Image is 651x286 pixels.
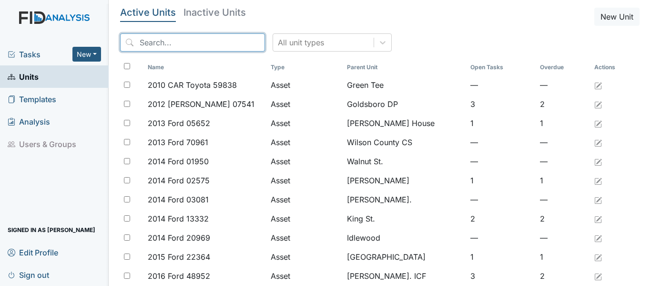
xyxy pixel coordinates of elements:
[594,194,602,205] a: Edit
[343,228,466,247] td: Idlewood
[536,190,590,209] td: —
[148,137,208,148] span: 2013 Ford 70961
[536,247,590,266] td: 1
[72,47,101,62] button: New
[124,63,130,69] input: Toggle All Rows Selected
[594,232,602,244] a: Edit
[120,8,176,17] h5: Active Units
[144,59,267,75] th: Toggle SortBy
[467,133,536,152] td: —
[8,114,50,129] span: Analysis
[8,245,58,260] span: Edit Profile
[8,92,56,106] span: Templates
[594,79,602,91] a: Edit
[148,79,237,91] span: 2010 CAR Toyota 59838
[536,114,590,133] td: 1
[536,95,590,114] td: 2
[267,59,343,75] th: Toggle SortBy
[594,251,602,263] a: Edit
[343,190,466,209] td: [PERSON_NAME].
[267,133,343,152] td: Asset
[590,59,638,75] th: Actions
[343,209,466,228] td: King St.
[148,156,209,167] span: 2014 Ford 01950
[594,156,602,167] a: Edit
[343,152,466,171] td: Walnut St.
[536,171,590,190] td: 1
[594,98,602,110] a: Edit
[467,95,536,114] td: 3
[8,267,49,282] span: Sign out
[594,137,602,148] a: Edit
[343,247,466,266] td: [GEOGRAPHIC_DATA]
[467,171,536,190] td: 1
[267,228,343,247] td: Asset
[467,209,536,228] td: 2
[536,59,590,75] th: Toggle SortBy
[467,228,536,247] td: —
[120,33,265,52] input: Search...
[343,59,466,75] th: Toggle SortBy
[148,194,209,205] span: 2014 Ford 03081
[148,213,209,224] span: 2014 Ford 13332
[536,266,590,286] td: 2
[148,117,210,129] span: 2013 Ford 05652
[267,152,343,171] td: Asset
[343,266,466,286] td: [PERSON_NAME]. ICF
[267,95,343,114] td: Asset
[594,213,602,224] a: Edit
[467,114,536,133] td: 1
[148,98,254,110] span: 2012 [PERSON_NAME] 07541
[8,69,39,84] span: Units
[594,117,602,129] a: Edit
[278,37,324,48] div: All unit types
[594,175,602,186] a: Edit
[343,171,466,190] td: [PERSON_NAME]
[536,75,590,95] td: —
[267,266,343,286] td: Asset
[267,114,343,133] td: Asset
[343,75,466,95] td: Green Tee
[536,152,590,171] td: —
[594,270,602,282] a: Edit
[594,8,640,26] button: New Unit
[343,114,466,133] td: [PERSON_NAME] House
[343,133,466,152] td: Wilson County CS
[267,171,343,190] td: Asset
[148,232,210,244] span: 2014 Ford 20969
[467,190,536,209] td: —
[536,228,590,247] td: —
[267,75,343,95] td: Asset
[467,75,536,95] td: —
[267,209,343,228] td: Asset
[8,222,95,237] span: Signed in as [PERSON_NAME]
[343,95,466,114] td: Goldsboro DP
[467,152,536,171] td: —
[267,247,343,266] td: Asset
[536,133,590,152] td: —
[267,190,343,209] td: Asset
[148,175,210,186] span: 2014 Ford 02575
[467,266,536,286] td: 3
[536,209,590,228] td: 2
[148,270,210,282] span: 2016 Ford 48952
[183,8,246,17] h5: Inactive Units
[467,59,536,75] th: Toggle SortBy
[467,247,536,266] td: 1
[148,251,210,263] span: 2015 Ford 22364
[8,49,72,60] a: Tasks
